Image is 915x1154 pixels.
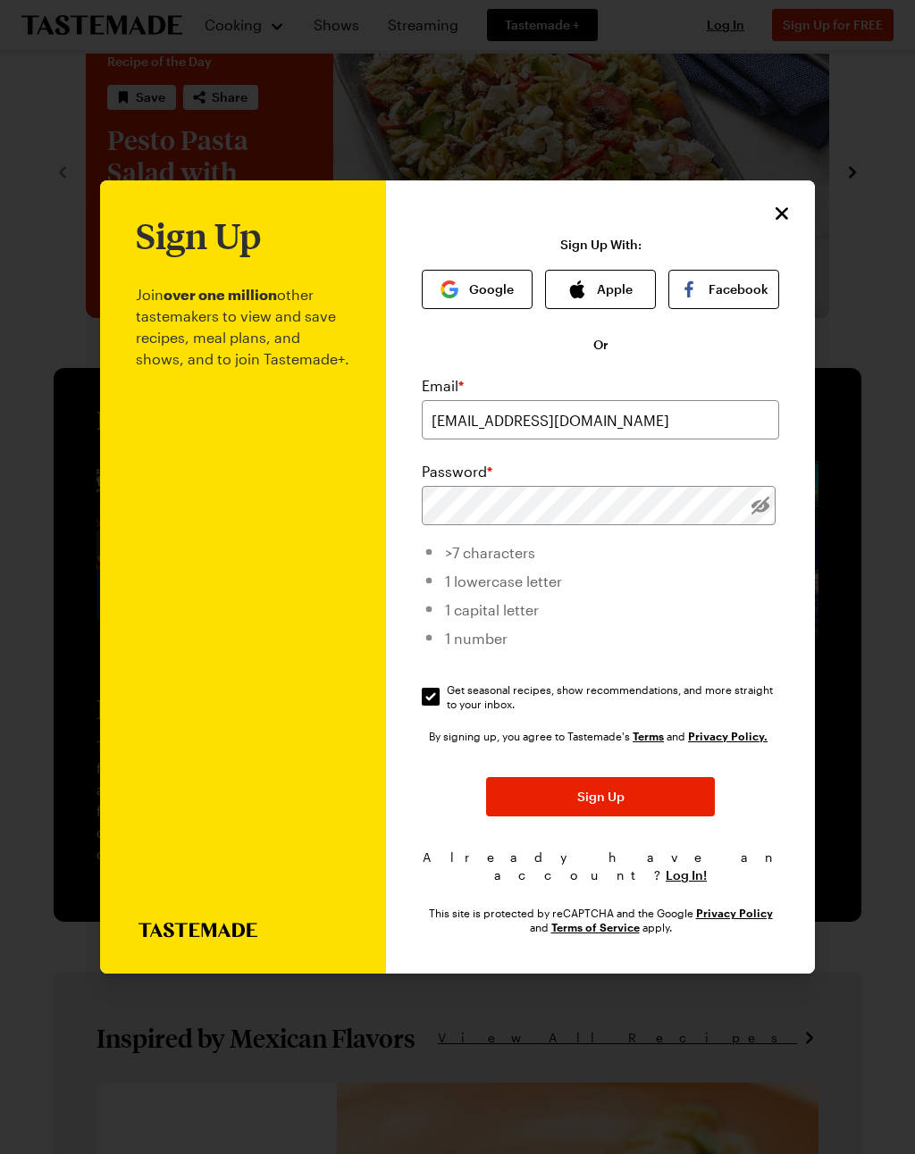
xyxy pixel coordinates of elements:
[445,544,535,561] span: >7 characters
[666,866,707,884] button: Log In!
[445,573,562,590] span: 1 lowercase letter
[422,461,492,482] label: Password
[445,630,508,647] span: 1 number
[770,202,793,225] button: Close
[422,270,533,309] button: Google
[551,919,640,934] a: Google Terms of Service
[593,336,609,354] span: Or
[447,682,781,711] span: Get seasonal recipes, show recommendations, and more straight to your inbox.
[429,727,772,745] div: By signing up, you agree to Tastemade's and
[422,906,779,934] div: This site is protected by reCAPTCHA and the Google and apply.
[445,601,539,618] span: 1 capital letter
[577,788,625,806] span: Sign Up
[136,255,350,923] p: Join other tastemakers to view and save recipes, meal plans, and shows, and to join Tastemade+.
[633,728,664,743] a: Tastemade Terms of Service
[560,238,642,252] p: Sign Up With:
[486,777,715,816] button: Sign Up
[422,688,440,706] input: Get seasonal recipes, show recommendations, and more straight to your inbox.
[422,375,464,397] label: Email
[545,270,656,309] button: Apple
[136,216,261,255] h1: Sign Up
[696,905,773,920] a: Google Privacy Policy
[688,728,768,743] a: Tastemade Privacy Policy
[164,286,277,303] b: over one million
[423,849,779,882] span: Already have an account?
[668,270,779,309] button: Facebook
